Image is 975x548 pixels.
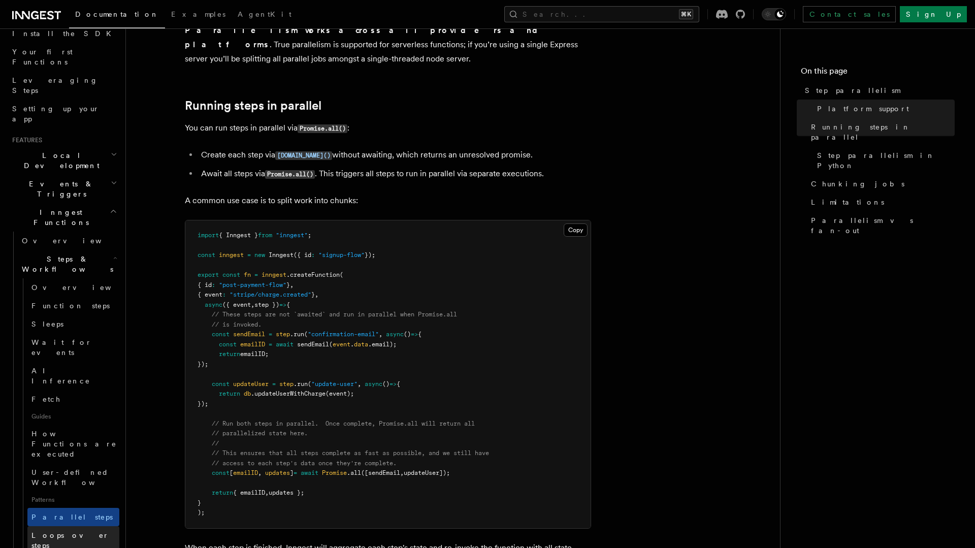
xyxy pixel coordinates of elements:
span: // access to each step's data once they're complete. [212,460,397,467]
span: Steps & Workflows [18,254,113,274]
span: , [265,489,269,496]
span: // Run both steps in parallel. Once complete, Promise.all will return all [212,420,475,427]
a: Install the SDK [8,24,119,43]
span: Step parallelism [805,85,900,95]
span: sendEmail [297,341,329,348]
span: }); [365,251,375,259]
span: }); [198,361,208,368]
span: Function steps [31,302,110,310]
a: Limitations [807,193,955,211]
a: Parallelism vs fan-out [807,211,955,240]
a: Running steps in parallel [807,118,955,146]
h4: On this page [801,65,955,81]
span: () [404,331,411,338]
span: async [365,380,382,388]
span: Features [8,136,42,144]
span: , [258,469,262,476]
button: Toggle dark mode [762,8,786,20]
span: return [219,350,240,358]
span: ({ id [294,251,311,259]
a: Documentation [69,3,165,28]
span: emailID [240,341,265,348]
a: Setting up your app [8,100,119,128]
a: Sign Up [900,6,967,22]
span: , [357,380,361,388]
span: // This ensures that all steps complete as fast as possible, and we still have [212,449,489,457]
a: Leveraging Steps [8,71,119,100]
span: Setting up your app [12,105,100,123]
span: new [254,251,265,259]
span: const [212,380,230,388]
span: return [212,489,233,496]
span: . [350,341,354,348]
span: ] [290,469,294,476]
span: export [198,271,219,278]
span: , [315,291,318,298]
span: return [219,390,240,397]
span: Local Development [8,150,111,171]
span: inngest [219,251,244,259]
span: : [222,291,226,298]
span: step [279,380,294,388]
span: "confirmation-email" [308,331,379,338]
span: Overview [31,283,136,292]
a: Running steps in parallel [185,99,321,113]
span: const [219,341,237,348]
code: Promise.all() [298,124,347,133]
span: const [222,271,240,278]
span: => [411,331,418,338]
span: async [205,301,222,308]
span: }); [198,400,208,407]
span: "post-payment-flow" [219,281,286,288]
span: updateUser]); [404,469,450,476]
span: step [276,331,290,338]
span: const [198,251,215,259]
li: Await all steps via . This triggers all steps to run in parallel via separate executions. [198,167,591,181]
span: = [294,469,297,476]
span: .email); [368,341,397,348]
span: // parallelized state here. [212,430,308,437]
a: Contact sales [803,6,896,22]
a: Examples [165,3,232,27]
a: AI Inference [27,362,119,390]
span: AgentKit [238,10,291,18]
span: { Inngest } [219,232,258,239]
p: You can run steps in parallel via : [185,121,591,136]
span: = [269,331,272,338]
span: updates }; [269,489,304,496]
span: await [276,341,294,348]
a: How Functions are executed [27,425,119,463]
span: ( [308,380,311,388]
span: ( [304,331,308,338]
span: "update-user" [311,380,357,388]
span: const [212,331,230,338]
span: Documentation [75,10,159,18]
span: Install the SDK [12,29,117,38]
span: = [272,380,276,388]
span: { [397,380,400,388]
span: { [286,301,290,308]
span: fn [244,271,251,278]
a: Overview [27,278,119,297]
span: Overview [22,237,126,245]
span: { emailID [233,489,265,496]
a: Step parallelism [801,81,955,100]
button: Events & Triggers [8,175,119,203]
span: .run [294,380,308,388]
span: , [251,301,254,308]
span: Inngest Functions [8,207,110,228]
span: const [212,469,230,476]
a: Function steps [27,297,119,315]
span: .createFunction [286,271,340,278]
span: .all [347,469,361,476]
button: Search...⌘K [504,6,699,22]
span: How Functions are executed [31,430,117,458]
span: data [354,341,368,348]
span: , [400,469,404,476]
li: Create each step via without awaiting, which returns an unresolved promise. [198,148,591,163]
span: ([sendEmail [361,469,400,476]
a: Chunking jobs [807,175,955,193]
span: Parallel steps [31,513,113,521]
span: Guides [27,408,119,425]
span: Platform support [817,104,909,114]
